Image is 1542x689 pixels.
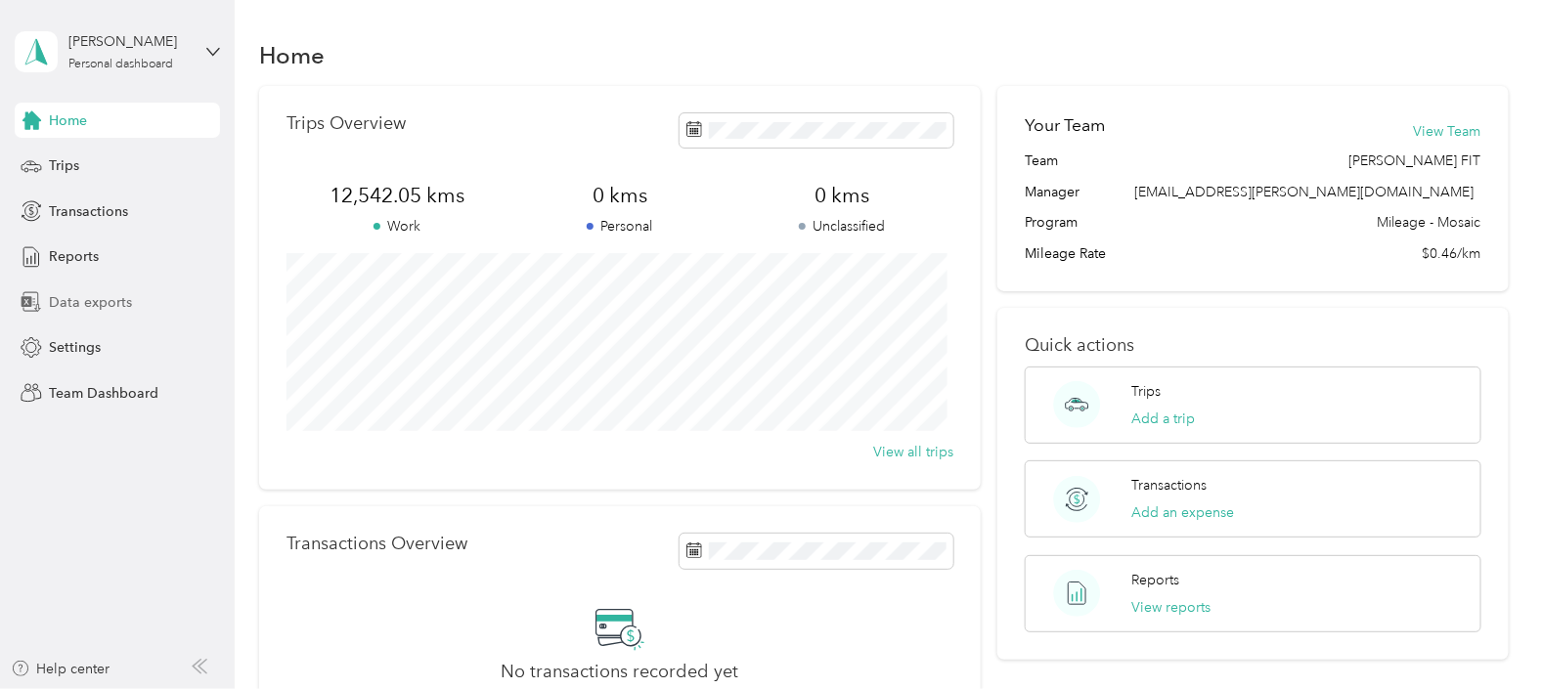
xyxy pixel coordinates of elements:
[508,216,730,237] p: Personal
[68,31,191,52] div: [PERSON_NAME]
[286,182,508,209] span: 12,542.05 kms
[1025,113,1105,138] h2: Your Team
[873,442,953,462] button: View all trips
[1025,335,1480,356] p: Quick actions
[1025,243,1106,264] span: Mileage Rate
[49,383,158,404] span: Team Dashboard
[68,59,173,70] div: Personal dashboard
[1132,381,1162,402] p: Trips
[1423,243,1481,264] span: $0.46/km
[501,662,738,682] h2: No transactions recorded yet
[1025,151,1058,171] span: Team
[1349,151,1481,171] span: [PERSON_NAME] FIT
[1132,409,1196,429] button: Add a trip
[730,182,952,209] span: 0 kms
[1025,182,1079,202] span: Manager
[286,534,467,554] p: Transactions Overview
[49,337,101,358] span: Settings
[1135,184,1475,200] span: [EMAIL_ADDRESS][PERSON_NAME][DOMAIN_NAME]
[259,45,325,65] h1: Home
[1378,212,1481,233] span: Mileage - Mosaic
[1132,502,1235,523] button: Add an expense
[11,659,110,679] button: Help center
[49,201,128,222] span: Transactions
[1432,580,1542,689] iframe: Everlance-gr Chat Button Frame
[1132,597,1212,618] button: View reports
[286,216,508,237] p: Work
[1025,212,1078,233] span: Program
[49,110,87,131] span: Home
[286,113,406,134] p: Trips Overview
[508,182,730,209] span: 0 kms
[49,292,132,313] span: Data exports
[730,216,952,237] p: Unclassified
[49,246,99,267] span: Reports
[1414,121,1481,142] button: View Team
[1132,570,1180,590] p: Reports
[1132,475,1208,495] p: Transactions
[49,155,79,176] span: Trips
